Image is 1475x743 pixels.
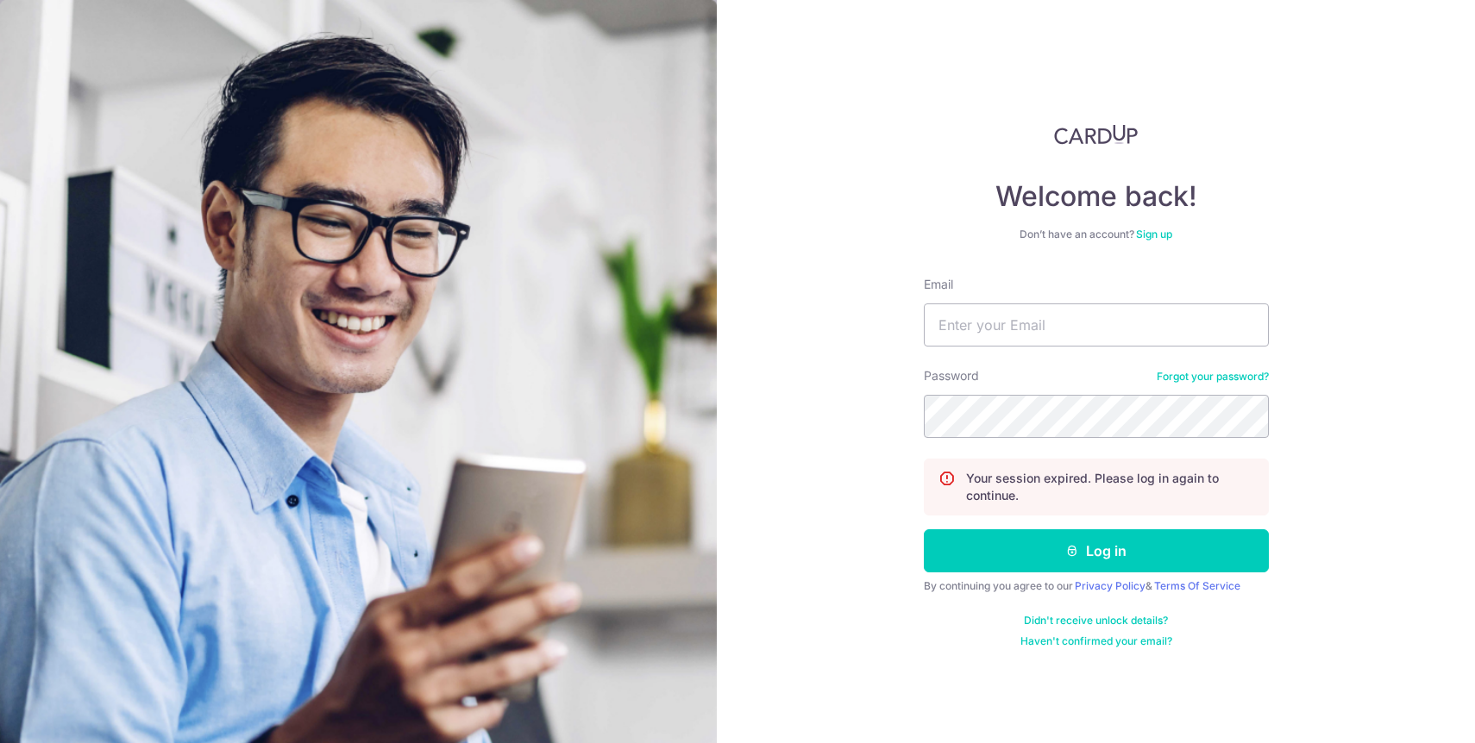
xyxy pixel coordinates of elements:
[924,303,1269,347] input: Enter your Email
[924,276,953,293] label: Email
[966,470,1254,504] p: Your session expired. Please log in again to continue.
[924,228,1269,241] div: Don’t have an account?
[1054,124,1139,145] img: CardUp Logo
[924,529,1269,572] button: Log in
[1024,614,1168,627] a: Didn't receive unlock details?
[924,579,1269,593] div: By continuing you agree to our &
[1020,634,1172,648] a: Haven't confirmed your email?
[924,179,1269,214] h4: Welcome back!
[1157,370,1269,384] a: Forgot your password?
[924,367,979,384] label: Password
[1154,579,1240,592] a: Terms Of Service
[1136,228,1172,240] a: Sign up
[1075,579,1145,592] a: Privacy Policy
